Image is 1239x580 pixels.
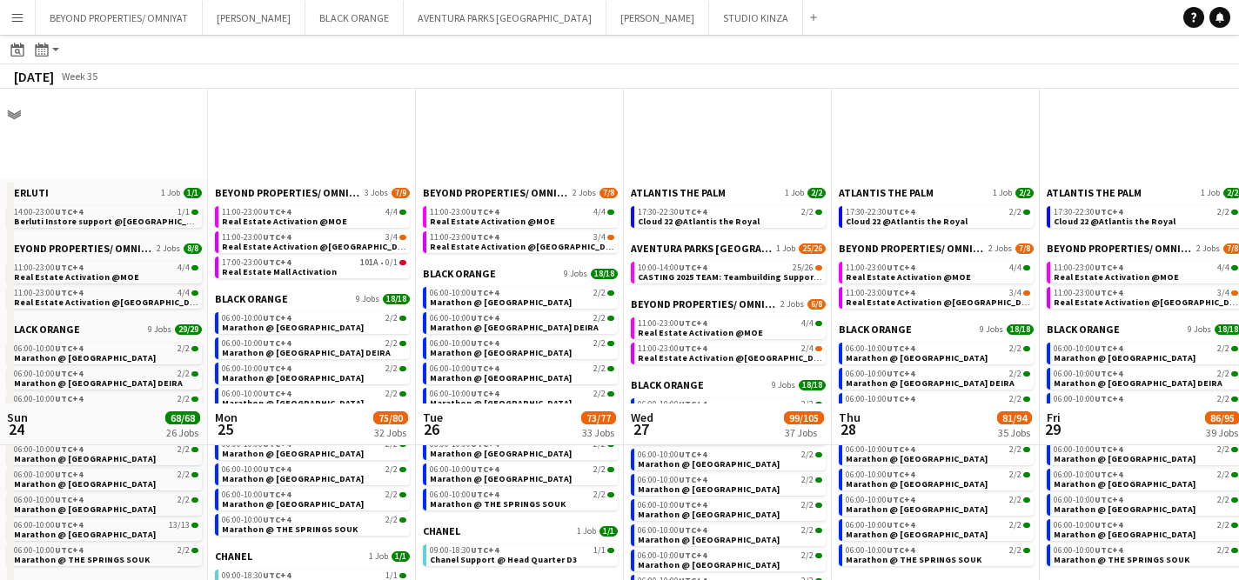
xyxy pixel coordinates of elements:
[638,263,707,272] span: 10:00-14:00
[55,393,83,404] span: UTC+4
[846,344,914,353] span: 06:00-10:00
[638,208,707,217] span: 17:30-22:30
[1009,289,1021,297] span: 3/4
[222,208,291,217] span: 11:00-23:00
[263,363,291,374] span: UTC+4
[55,262,83,273] span: UTC+4
[846,453,988,464] span: Marathon @ MALL OF THE EMIRATES
[14,368,198,388] a: 06:00-10:00UTC+42/2Marathon @ [GEOGRAPHIC_DATA] DEIRA
[222,347,391,358] span: Marathon @ CITY CENTRE DEIRA
[385,314,398,323] span: 2/2
[263,312,291,323] span: UTC+4
[7,323,202,580] div: BLACK ORANGE9 Jobs29/2906:00-10:00UTC+42/2Marathon @ [GEOGRAPHIC_DATA]06:00-10:00UTC+42/2Marathon...
[423,267,618,524] div: BLACK ORANGE9 Jobs18/1806:00-10:00UTC+42/2Marathon @ [GEOGRAPHIC_DATA]06:00-10:00UTC+42/2Marathon...
[365,188,388,198] span: 3 Jobs
[1054,263,1122,272] span: 11:00-23:00
[222,258,291,267] span: 17:00-23:00
[593,233,606,242] span: 3/4
[1054,216,1175,227] span: Cloud 22 @Atlantis the Royal
[263,257,291,268] span: UTC+4
[222,322,364,333] span: Marathon @ DUBAI HILLS MALL
[839,242,985,255] span: BEYOND PROPERTIES/ OMNIYAT
[846,287,1030,307] a: 11:00-23:00UTC+43/4Real Estate Activation @[GEOGRAPHIC_DATA]
[177,395,190,403] span: 2/2
[430,322,599,333] span: Marathon @ CITY CENTRE DEIRA
[846,343,1030,363] a: 06:00-10:00UTC+42/2Marathon @ [GEOGRAPHIC_DATA]
[801,319,814,328] span: 4/4
[430,347,572,358] span: Marathon @ FESTIVAL CITY MALL
[638,450,707,459] span: 06:00-10:00
[14,206,198,226] a: 14:00-23:00UTC+41/1Berluti Instore support @[GEOGRAPHIC_DATA]
[1015,243,1034,254] span: 7/8
[1054,445,1122,454] span: 06:00-10:00
[215,186,361,199] span: BEYOND PROPERTIES/ OMNIYAT
[631,242,773,255] span: AVENTURA PARKS DUBAI
[430,363,614,383] a: 06:00-10:00UTC+42/2Marathon @ [GEOGRAPHIC_DATA]
[36,1,203,35] button: BEYOND PROPERTIES/ OMNIYAT
[593,440,606,449] span: 2/2
[839,242,1034,255] a: BEYOND PROPERTIES/ OMNIYAT2 Jobs7/8
[839,186,934,199] span: ATLANTIS THE PALM
[222,339,291,348] span: 06:00-10:00
[1047,186,1142,199] span: ATLANTIS THE PALM
[679,317,707,329] span: UTC+4
[215,292,288,305] span: BLACK ORANGE
[430,339,499,348] span: 06:00-10:00
[430,337,614,357] a: 06:00-10:00UTC+42/2Marathon @ [GEOGRAPHIC_DATA]
[638,352,832,363] span: Real Estate Activation @Nakheel mall
[55,368,83,379] span: UTC+4
[222,388,406,408] a: 06:00-10:00UTC+42/2Marathon @ [GEOGRAPHIC_DATA]
[801,208,814,217] span: 2/2
[356,294,379,304] span: 9 Jobs
[471,388,499,399] span: UTC+4
[222,337,406,357] a: 06:00-10:00UTC+42/2Marathon @ [GEOGRAPHIC_DATA] DEIRA
[184,188,202,198] span: 1/1
[1054,262,1238,282] a: 11:00-23:00UTC+44/4Real Estate Activation @MOE
[263,388,291,399] span: UTC+4
[1047,323,1120,336] span: BLACK ORANGE
[215,292,410,550] div: BLACK ORANGE9 Jobs18/1806:00-10:00UTC+42/2Marathon @ [GEOGRAPHIC_DATA]06:00-10:00UTC+42/2Marathon...
[793,263,814,272] span: 25/26
[638,327,763,338] span: Real Estate Activation @MOE
[430,208,499,217] span: 11:00-23:00
[1054,206,1238,226] a: 17:30-22:30UTC+42/2Cloud 22 @Atlantis the Royal
[631,242,826,255] a: AVENTURA PARKS [GEOGRAPHIC_DATA]1 Job25/26
[1009,208,1021,217] span: 2/2
[177,370,190,378] span: 2/2
[430,289,499,297] span: 06:00-10:00
[14,395,83,403] span: 06:00-10:00
[383,294,410,304] span: 18/18
[887,343,914,354] span: UTC+4
[430,241,624,252] span: Real Estate Activation @Nakheel mall
[1095,262,1122,273] span: UTC+4
[430,397,572,409] span: Marathon @ MALL OF THE EMIRATES
[222,233,291,242] span: 11:00-23:00
[1217,370,1229,378] span: 2/2
[631,186,826,242] div: ATLANTIS THE PALM1 Job2/217:30-22:30UTC+42/2Cloud 22 @Atlantis the Royal
[1217,208,1229,217] span: 2/2
[1009,445,1021,454] span: 2/2
[846,395,914,403] span: 06:00-10:00
[839,242,1034,323] div: BEYOND PROPERTIES/ OMNIYAT2 Jobs7/811:00-23:00UTC+44/4Real Estate Activation @MOE11:00-23:00UTC+4...
[993,188,1012,198] span: 1 Job
[1095,343,1122,354] span: UTC+4
[471,206,499,217] span: UTC+4
[222,438,406,458] a: 06:00-10:00UTC+42/2Marathon @ [GEOGRAPHIC_DATA]
[385,208,398,217] span: 4/4
[593,339,606,348] span: 2/2
[638,398,822,418] a: 06:00-10:00UTC+42/2Marathon @ [GEOGRAPHIC_DATA]
[7,186,202,242] div: BERLUTI1 Job1/114:00-23:00UTC+41/1Berluti Instore support @[GEOGRAPHIC_DATA]
[177,445,190,454] span: 2/2
[799,243,826,254] span: 25/26
[385,390,398,398] span: 2/2
[222,448,364,459] span: Marathon @ CITY CENTRE MIRDIF
[799,380,826,390] span: 18/18
[423,267,496,280] span: BLACK ORANGE
[593,314,606,323] span: 2/2
[423,267,618,280] a: BLACK ORANGE9 Jobs18/18
[988,243,1012,254] span: 2 Jobs
[471,337,499,349] span: UTC+4
[14,352,156,363] span: Marathon @ DUBAI HILLS MALL
[606,1,709,35] button: [PERSON_NAME]
[184,243,202,254] span: 8/8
